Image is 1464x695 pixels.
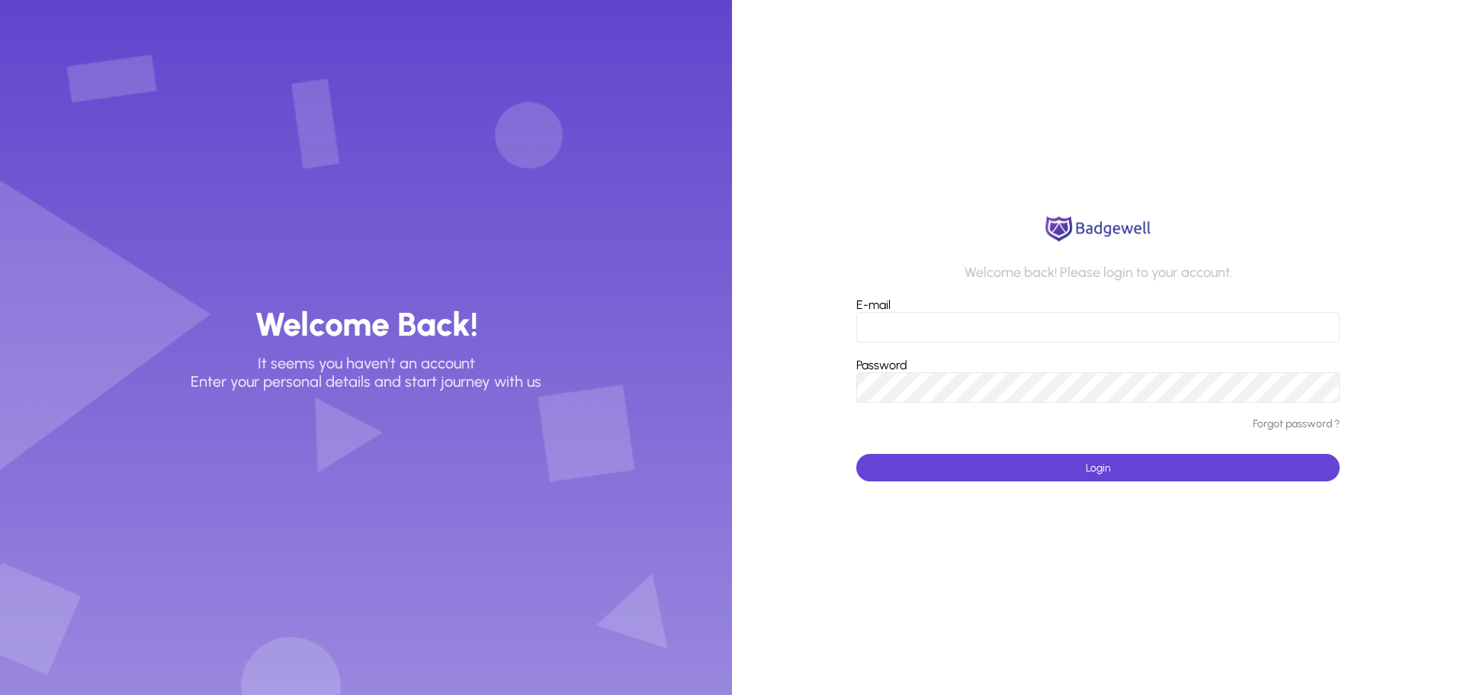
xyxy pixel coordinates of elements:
p: Welcome back! Please login to your account. [965,265,1232,282]
span: Login [1086,462,1111,475]
img: logo.png [1041,214,1155,244]
label: E-mail [856,298,891,312]
p: It seems you haven't an account [258,354,475,372]
a: Forgot password ? [1253,418,1340,431]
button: Login [856,454,1340,481]
h3: Welcome Back! [255,304,478,345]
label: Password [856,358,907,372]
p: Enter your personal details and start journey with us [191,372,541,391]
